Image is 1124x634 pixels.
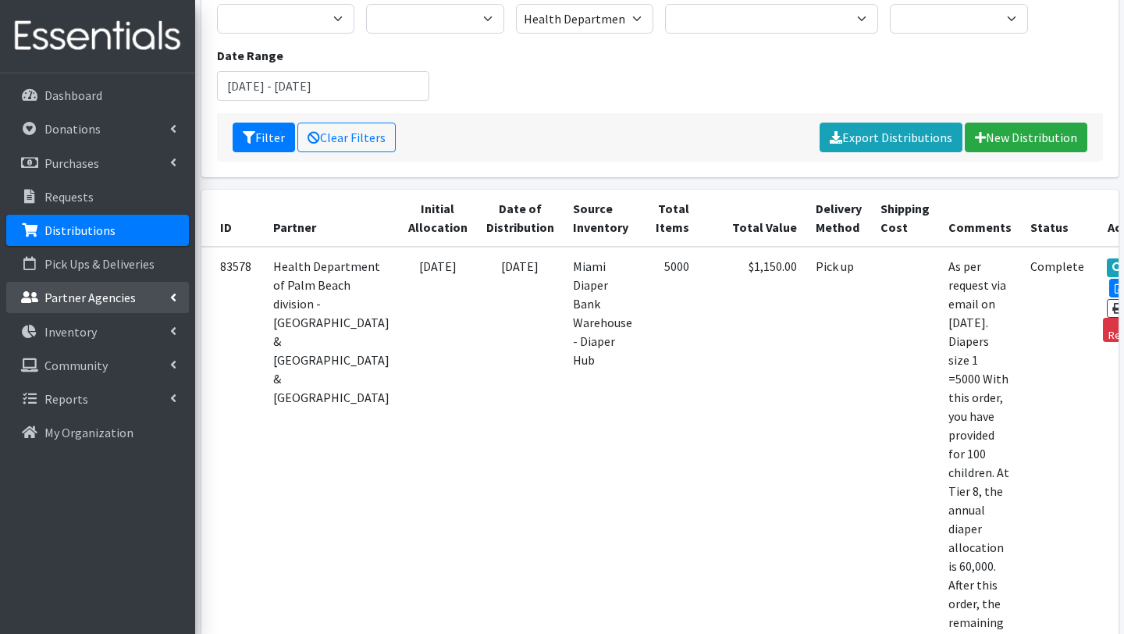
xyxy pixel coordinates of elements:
button: Filter [233,123,295,152]
th: Status [1021,190,1094,247]
p: Distributions [44,223,116,238]
label: Date Range [217,46,283,65]
a: Pick Ups & Deliveries [6,248,189,280]
th: Partner [264,190,399,247]
input: January 1, 2011 - December 31, 2011 [217,71,430,101]
a: Inventory [6,316,189,347]
a: Clear Filters [297,123,396,152]
p: Community [44,358,108,373]
th: Initial Allocation [399,190,477,247]
th: Source Inventory [564,190,642,247]
th: Total Value [699,190,806,247]
a: Export Distributions [820,123,962,152]
a: My Organization [6,417,189,448]
th: Comments [939,190,1021,247]
p: Dashboard [44,87,102,103]
a: Purchases [6,148,189,179]
img: HumanEssentials [6,10,189,62]
a: Requests [6,181,189,212]
a: New Distribution [965,123,1087,152]
th: Date of Distribution [477,190,564,247]
p: Partner Agencies [44,290,136,305]
p: My Organization [44,425,133,440]
a: Reports [6,383,189,415]
th: ID [201,190,264,247]
a: Community [6,350,189,381]
a: Partner Agencies [6,282,189,313]
a: Distributions [6,215,189,246]
p: Reports [44,391,88,407]
th: Total Items [642,190,699,247]
p: Requests [44,189,94,205]
p: Purchases [44,155,99,171]
th: Delivery Method [806,190,871,247]
a: Donations [6,113,189,144]
a: Dashboard [6,80,189,111]
th: Shipping Cost [871,190,939,247]
p: Donations [44,121,101,137]
p: Pick Ups & Deliveries [44,256,155,272]
p: Inventory [44,324,97,340]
